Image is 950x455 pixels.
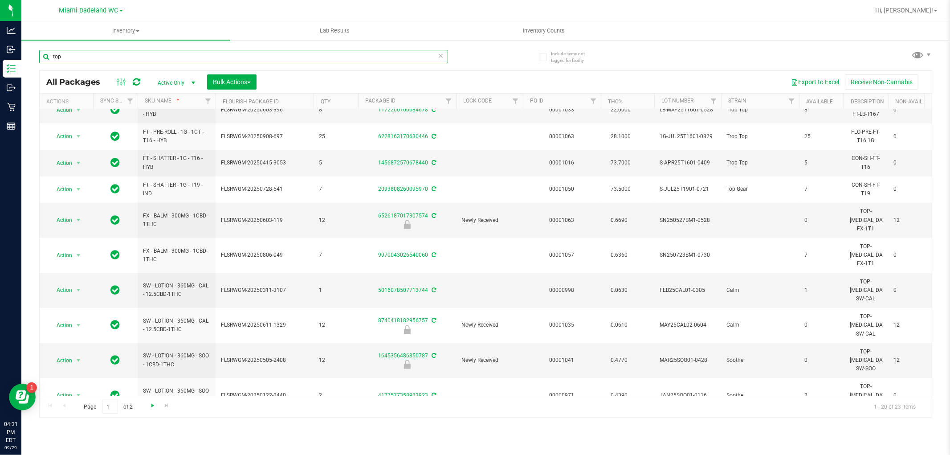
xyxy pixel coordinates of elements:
button: Export to Excel [785,74,845,90]
span: FLSRWGM-20250728-541 [221,185,308,193]
span: 1 - 20 of 23 items [867,400,923,413]
a: 1456872570678440 [378,160,428,166]
span: 5 [319,159,353,167]
a: 00000971 [550,392,575,398]
span: In Sync [111,389,120,402]
span: 0.0630 [606,284,632,297]
span: 7 [319,185,353,193]
div: CON-SH-FT-T16 [849,153,883,172]
a: 2093808260095970 [378,186,428,192]
span: Sync from Compliance System [430,317,436,324]
span: All Packages [46,77,109,87]
span: select [73,214,84,226]
span: Action [49,130,73,143]
span: Sync from Compliance System [430,133,436,139]
a: Sync Status [100,98,135,104]
span: 1G-JUL25T1601-0829 [660,132,716,141]
div: Newly Received [357,325,457,334]
a: Filter [508,94,523,109]
span: JAN25SOO01-0116 [660,391,716,400]
span: FX - BALM - 300MG - 1CBD-1THC [143,212,210,229]
span: In Sync [111,103,120,116]
span: 12 [319,356,353,365]
span: Calm [726,286,794,295]
span: 0 [893,286,927,295]
span: 2 [804,391,838,400]
a: 6228163170630446 [378,133,428,139]
span: 0.4770 [606,354,632,367]
a: Lock Code [463,98,492,104]
span: 73.5000 [606,183,635,196]
div: TOP-[MEDICAL_DATA]-SW-SOO [849,347,883,374]
span: Trop Top [726,132,794,141]
a: SKU Name [145,98,182,104]
a: Filter [441,94,456,109]
span: Sync from Compliance System [430,287,436,293]
span: In Sync [111,156,120,169]
span: Clear [438,50,444,61]
span: 0 [804,356,838,365]
span: FLSRWGM-20250806-049 [221,251,308,259]
span: Trop Top [726,106,794,114]
a: Go to the last page [160,400,173,412]
span: Action [49,284,73,296]
span: Include items not tagged for facility [551,50,595,64]
span: Sync from Compliance System [430,186,436,192]
span: Sync from Compliance System [430,252,436,258]
a: 6526187017307574 [378,213,428,219]
div: TOP-[MEDICAL_DATA]-SW-SOO [849,381,883,409]
a: Package ID [365,98,395,104]
a: Available [806,98,833,105]
a: 00001035 [550,322,575,328]
a: 00001050 [550,186,575,192]
span: Action [49,157,73,169]
span: Sync from Compliance System [430,107,436,113]
span: FLSRWGM-20250908-697 [221,132,308,141]
a: Filter [586,94,601,109]
span: Soothe [726,391,794,400]
span: Inventory [21,27,230,35]
span: Sync from Compliance System [430,353,436,359]
span: FLSRWGM-20250603-396 [221,106,308,114]
span: Page of 2 [76,400,140,414]
span: Miami Dadeland WC [59,7,118,14]
span: select [73,319,84,332]
span: select [73,284,84,296]
a: Lab Results [230,21,439,40]
span: 2 [319,391,353,400]
inline-svg: Outbound [7,83,16,92]
span: Action [49,354,73,367]
span: SW - LOTION - 360MG - SOO - 1CBD-1THC [143,352,210,369]
span: FLSRWGM-20250505-2408 [221,356,308,365]
span: 8 [804,106,838,114]
div: Newly Received [357,360,457,369]
span: 0.6360 [606,249,632,262]
span: LB-MAY25T1601-0528 [660,106,716,114]
span: Action [49,214,73,226]
span: MAR25SOO01-0428 [660,356,716,365]
span: In Sync [111,214,120,226]
span: FT - SHATTER - 1G - T16 - HYB [143,154,210,171]
span: 25 [319,132,353,141]
a: 00000998 [550,287,575,293]
span: 12 [319,321,353,329]
span: SW - LOTION - 360MG - SOO - 1CBD-1THC [143,387,210,404]
span: Calm [726,321,794,329]
span: In Sync [111,130,120,143]
a: Non-Available [895,98,935,105]
a: 00001016 [550,160,575,166]
a: 00001063 [550,133,575,139]
div: Actions [46,98,90,105]
inline-svg: Reports [7,122,16,131]
span: 25 [804,132,838,141]
span: FX - BALM - 300MG - 1CBD-1THC [143,247,210,264]
span: Lab Results [308,27,362,35]
span: MAY25CAL02-0604 [660,321,716,329]
a: PO ID [530,98,543,104]
span: select [73,249,84,262]
span: 0 [893,251,927,259]
span: 22.0000 [606,103,635,116]
a: Filter [201,94,216,109]
a: Flourish Package ID [223,98,279,105]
